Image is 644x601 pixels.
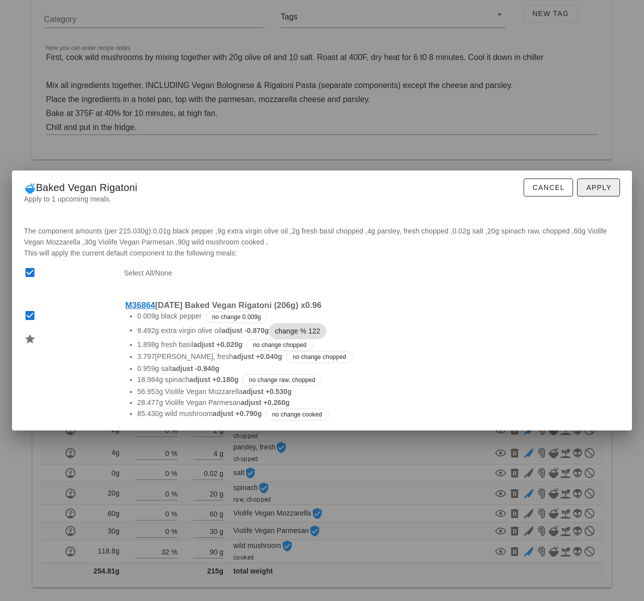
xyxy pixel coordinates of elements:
[137,323,620,339] li: 9.492g extra virgin olive oil
[577,178,620,196] button: Apply
[12,214,632,430] div: The component amounts (per 215.030g): This will apply the current default component to the follow...
[272,409,322,420] span: no change cooked
[586,183,612,191] span: Apply
[253,339,306,350] span: no change chopped
[137,397,620,408] li: 28.477g Violife Vegan Parmesan
[453,227,488,235] span: 0.02g salt ,
[213,409,262,417] strong: adjust + 0.790g
[243,387,292,395] strong: adjust + 0.530g
[12,193,632,214] div: Apply to 1 upcoming meals.
[367,227,453,235] span: 4g parsley, fresh chopped ,
[122,265,622,280] div: Select All/None
[292,227,367,235] span: 2g fresh basil chopped ,
[275,323,320,339] span: change % 122
[532,183,565,191] span: Cancel
[189,375,238,383] strong: adjust + 0.180g
[178,238,268,246] span: 90g wild mushroom cooked ,
[84,238,178,246] span: 30g Violife Vegan Parmesan ,
[137,374,620,386] li: 18.984g spinach
[24,227,607,246] span: 60g Violife Vegan Mozzarella ,
[153,227,217,235] span: 0.01g black pepper ,
[137,351,620,363] li: 3.797[PERSON_NAME], fresh
[212,311,261,322] span: no change 0.009g
[249,374,315,385] span: no change raw, chopped
[293,351,346,362] span: no change chopped
[193,340,242,348] strong: adjust + 0.020g
[233,352,282,360] strong: adjust + 0.040g
[137,386,620,397] li: 56.953g Violife Vegan Mozzarella
[221,326,269,334] strong: adjust -0.870g
[125,300,155,309] a: M36864
[172,364,219,372] strong: adjust -0.940g
[487,227,574,235] span: 20g spinach raw, chopped ,
[12,170,632,201] div: Baked Vegan Rigatoni
[137,310,620,322] li: 0.009g black pepper
[524,178,574,196] button: Cancel
[137,363,620,374] li: 0.959g salt
[137,408,620,420] li: 85.430g wild mushroom
[137,339,620,351] li: 1.898g fresh basil
[217,227,292,235] span: 9g extra virgin olive oil ,
[125,299,620,310] h3: [DATE] Baked Vegan Rigatoni (206g) x0.96
[240,398,289,406] strong: adjust + 0.260g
